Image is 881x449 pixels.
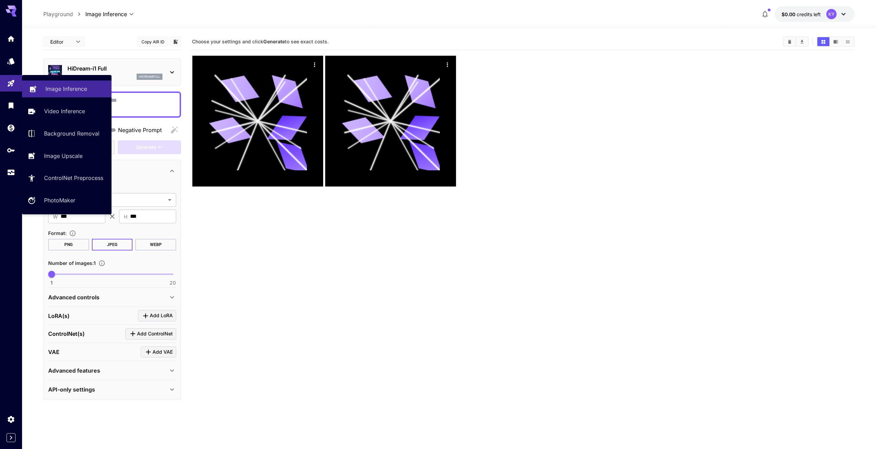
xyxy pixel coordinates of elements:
div: Clear ImagesDownload All [783,36,809,47]
span: Add VAE [152,348,173,356]
p: hidreamfull [139,74,160,79]
span: Format : [48,230,66,236]
span: Negative Prompt [118,126,162,134]
span: Number of images : 1 [48,260,96,266]
div: Wallet [7,124,15,132]
div: Home [7,34,15,43]
button: Click to add LoRA [138,310,176,321]
p: Background Removal [44,129,99,138]
p: ControlNet(s) [48,330,85,338]
span: Image Inference [85,10,127,18]
button: Add to library [172,38,179,46]
span: H [124,213,127,221]
button: JPEG [92,239,133,250]
div: Models [7,57,15,65]
div: Show images in grid viewShow images in video viewShow images in list view [817,36,855,47]
p: Advanced features [48,366,100,375]
span: 20 [170,279,176,286]
p: Advanced controls [48,293,99,301]
div: KY [826,9,837,19]
span: credits left [797,11,821,17]
p: ControlNet Preprocess [44,174,103,182]
div: API Keys [7,146,15,154]
button: Download All [796,37,808,46]
button: Click to add VAE [141,346,176,358]
a: Image Inference [22,81,112,97]
a: Image Upscale [22,147,112,164]
p: HiDream-i1 Full [67,64,162,73]
p: Image Upscale [44,152,83,160]
button: Show images in list view [842,37,854,46]
p: PhotoMaker [44,196,75,204]
button: Clear Images [784,37,796,46]
div: $0.00 [782,11,821,18]
p: VAE [48,348,60,356]
nav: breadcrumb [43,10,85,18]
div: Library [7,101,15,110]
span: Editor [50,38,72,45]
p: LoRA(s) [48,312,70,320]
button: PNG [48,239,89,250]
button: $0.00 [775,6,855,22]
div: Actions [442,59,453,70]
p: Playground [43,10,73,18]
span: Add LoRA [150,311,173,320]
a: Background Removal [22,125,112,142]
button: Specify how many images to generate in a single request. Each image generation will be charged se... [96,260,108,267]
span: Add ControlNet [137,330,173,338]
p: Image Inference [45,85,87,93]
span: $0.00 [782,11,797,17]
a: PhotoMaker [22,192,112,209]
button: Show images in video view [830,37,842,46]
div: Actions [309,59,320,70]
p: Full [67,74,76,79]
button: Show images in grid view [817,37,829,46]
button: Copy AIR ID [137,37,168,47]
div: Usage [7,168,15,177]
a: Video Inference [22,103,112,120]
p: API-only settings [48,385,95,394]
div: Settings [7,415,15,424]
button: Click to add ControlNet [125,328,176,340]
button: Expand sidebar [7,433,15,442]
span: 1 [51,279,53,286]
button: WEBP [135,239,176,250]
span: Choose your settings and click to see exact costs. [192,39,329,44]
b: Generate [263,39,285,44]
div: Playground [7,77,15,86]
p: Video Inference [44,107,85,115]
span: W [53,213,58,221]
a: ControlNet Preprocess [22,170,112,186]
button: Choose the file format for the output image. [66,230,79,237]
